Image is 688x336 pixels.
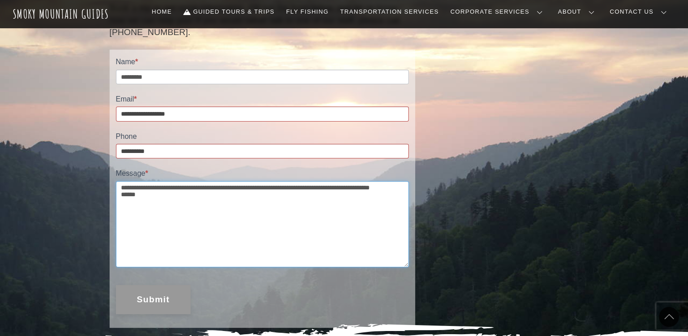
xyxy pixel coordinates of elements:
label: Name [116,56,409,69]
a: Corporate Services [447,2,550,21]
a: Contact Us [606,2,674,21]
a: Smoky Mountain Guides [13,6,109,21]
a: Home [148,2,176,21]
button: Submit [116,285,191,314]
label: Message [116,168,409,181]
label: Phone [116,131,409,144]
a: Transportation Services [336,2,442,21]
a: Fly Fishing [282,2,332,21]
label: Email [116,93,409,107]
a: About [554,2,602,21]
a: Guided Tours & Trips [180,2,278,21]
